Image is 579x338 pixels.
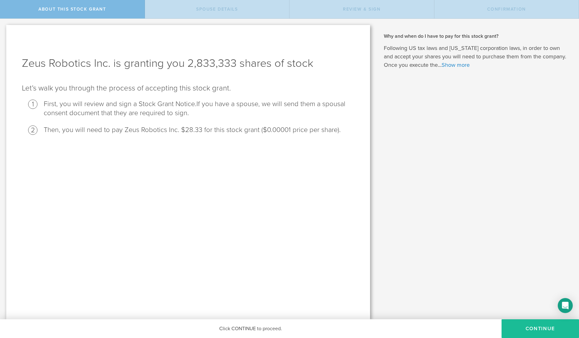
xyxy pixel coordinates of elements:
p: Let’s walk you through the process of accepting this stock grant . [22,83,354,93]
span: Spouse Details [196,7,238,12]
span: Review & Sign [343,7,381,12]
li: Then, you will need to pay Zeus Robotics Inc. $28.33 for this stock grant ($0.00001 price per sha... [44,125,354,135]
div: Open Intercom Messenger [558,298,573,313]
li: First, you will review and sign a Stock Grant Notice. [44,100,354,118]
span: About this stock grant [38,7,106,12]
p: Following US tax laws and [US_STATE] corporation laws, in order to own and accept your shares you... [384,44,570,69]
h2: Why and when do I have to pay for this stock grant? [384,33,570,40]
span: Confirmation [487,7,526,12]
h1: Zeus Robotics Inc. is granting you 2,833,333 shares of stock [22,56,354,71]
a: Show more [442,61,470,68]
button: CONTINUE [502,319,579,338]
